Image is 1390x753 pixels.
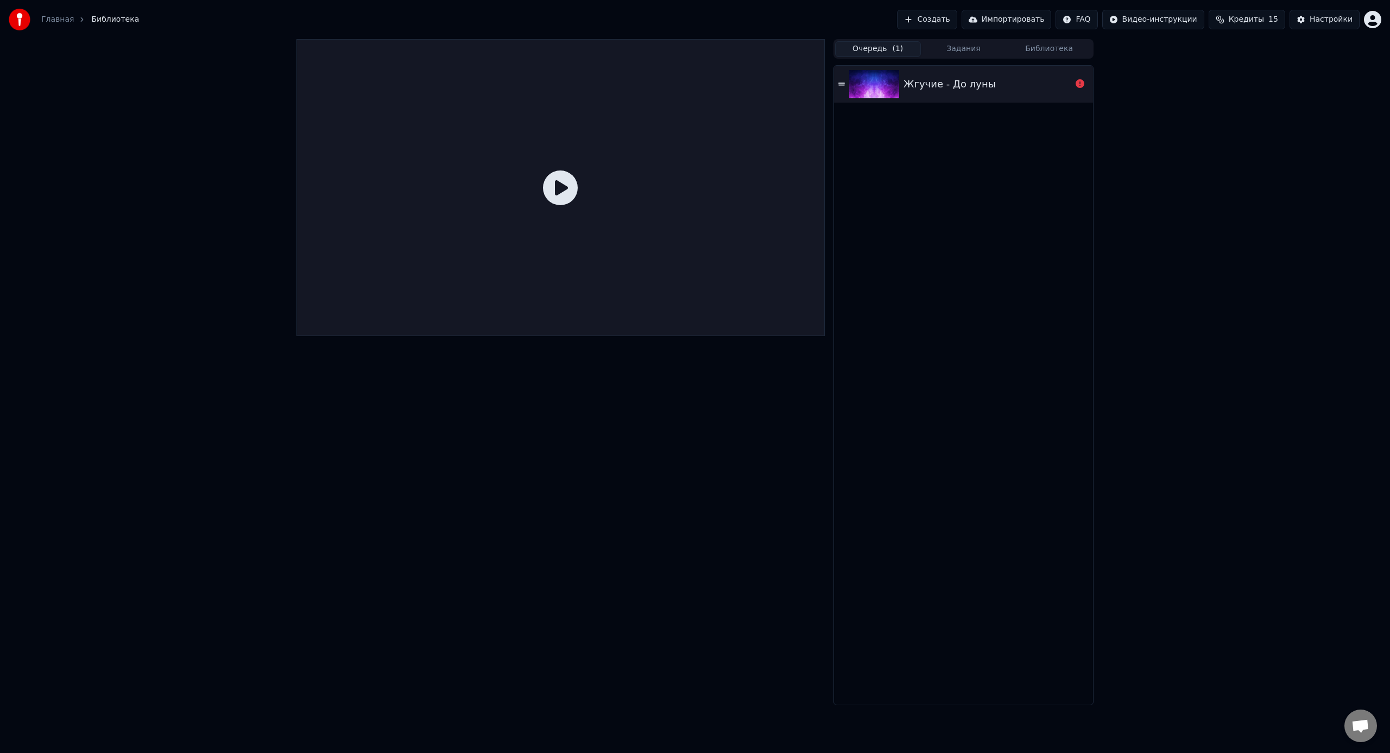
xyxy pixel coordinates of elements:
[1006,41,1092,57] button: Библиотека
[892,43,903,54] span: ( 1 )
[903,77,996,92] div: Жгучие - До луны
[91,14,139,25] span: Библиотека
[1290,10,1360,29] button: Настройки
[1310,14,1353,25] div: Настройки
[897,10,957,29] button: Создать
[9,9,30,30] img: youka
[1056,10,1097,29] button: FAQ
[41,14,74,25] a: Главная
[1102,10,1204,29] button: Видео-инструкции
[1209,10,1285,29] button: Кредиты15
[1344,710,1377,742] div: Открытый чат
[41,14,139,25] nav: breadcrumb
[1268,14,1278,25] span: 15
[921,41,1007,57] button: Задания
[962,10,1052,29] button: Импортировать
[1229,14,1264,25] span: Кредиты
[835,41,921,57] button: Очередь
